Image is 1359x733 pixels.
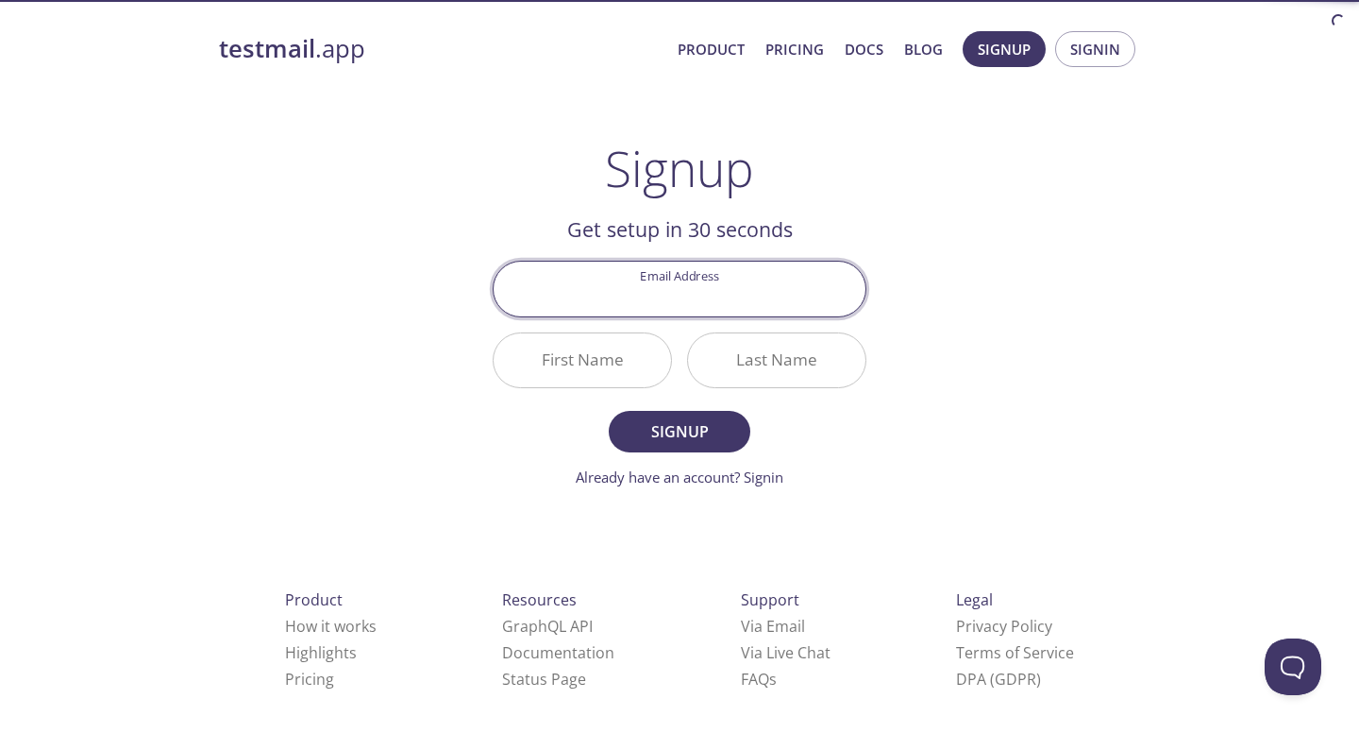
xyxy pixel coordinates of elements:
[285,669,334,690] a: Pricing
[845,37,883,61] a: Docs
[1055,31,1135,67] button: Signin
[629,418,730,445] span: Signup
[741,616,805,637] a: Via Email
[1070,37,1120,61] span: Signin
[219,32,315,65] strong: testmail
[956,669,1041,690] a: DPA (GDPR)
[605,140,754,196] h1: Signup
[502,642,614,663] a: Documentation
[956,616,1052,637] a: Privacy Policy
[741,589,799,610] span: Support
[502,589,577,610] span: Resources
[576,468,783,486] a: Already have an account? Signin
[285,616,377,637] a: How it works
[978,37,1031,61] span: Signup
[769,669,777,690] span: s
[741,669,777,690] a: FAQ
[502,616,593,637] a: GraphQL API
[963,31,1046,67] button: Signup
[609,411,750,452] button: Signup
[285,589,343,610] span: Product
[219,33,663,65] a: testmail.app
[1265,639,1321,695] iframe: Help Scout Beacon - Open
[956,642,1074,663] a: Terms of Service
[904,37,943,61] a: Blog
[493,213,866,246] h2: Get setup in 30 seconds
[765,37,824,61] a: Pricing
[285,642,357,663] a: Highlights
[956,589,993,610] span: Legal
[678,37,745,61] a: Product
[741,642,830,663] a: Via Live Chat
[502,669,586,690] a: Status Page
